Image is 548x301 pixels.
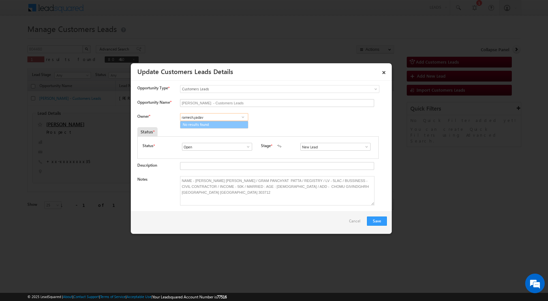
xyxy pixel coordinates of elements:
[182,143,252,151] input: Type to Search
[180,85,379,93] a: Customers Leads
[137,114,150,119] label: Owner
[137,67,233,76] a: Update Customers Leads Details
[137,100,171,105] label: Opportunity Name
[152,294,227,299] span: Your Leadsquared Account Number is
[27,294,227,300] span: © 2025 LeadSquared | | | | |
[127,294,151,299] a: Acceptable Use
[143,143,153,149] label: Status
[89,201,118,210] em: Start Chat
[239,114,247,120] a: Show All Items
[378,66,389,77] a: ×
[100,294,126,299] a: Terms of Service
[261,143,271,149] label: Stage
[180,113,248,121] input: Type to Search
[300,143,371,151] input: Type to Search
[180,86,353,92] span: Customers Leads
[180,121,248,128] a: No results found
[8,60,119,195] textarea: Type your message and hit 'Enter'
[137,163,157,168] label: Description
[361,143,369,150] a: Show All Items
[349,217,364,229] a: Cancel
[137,177,147,182] label: Notes
[11,34,27,43] img: d_60004797649_company_0_60004797649
[137,85,168,91] span: Opportunity Type
[107,3,123,19] div: Minimize live chat window
[137,127,158,136] div: Status
[34,34,110,43] div: Chat with us now
[63,294,72,299] a: About
[217,294,227,299] span: 77516
[242,143,251,150] a: Show All Items
[367,217,387,226] button: Save
[73,294,99,299] a: Contact Support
